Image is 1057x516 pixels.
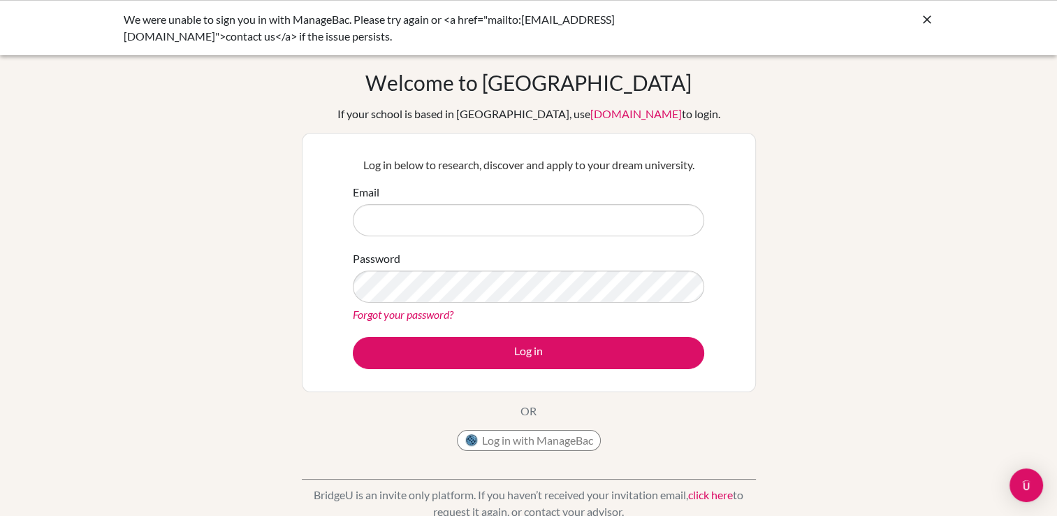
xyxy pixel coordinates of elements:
div: If your school is based in [GEOGRAPHIC_DATA], use to login. [337,106,720,122]
button: Log in with ManageBac [457,430,601,451]
div: We were unable to sign you in with ManageBac. Please try again or <a href="mailto:[EMAIL_ADDRESS]... [124,11,724,45]
label: Email [353,184,379,201]
div: Open Intercom Messenger [1009,468,1043,502]
button: Log in [353,337,704,369]
a: [DOMAIN_NAME] [590,107,682,120]
p: Log in below to research, discover and apply to your dream university. [353,157,704,173]
label: Password [353,250,400,267]
a: Forgot your password? [353,308,453,321]
h1: Welcome to [GEOGRAPHIC_DATA] [365,70,692,95]
a: click here [688,488,733,501]
p: OR [520,403,537,420]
